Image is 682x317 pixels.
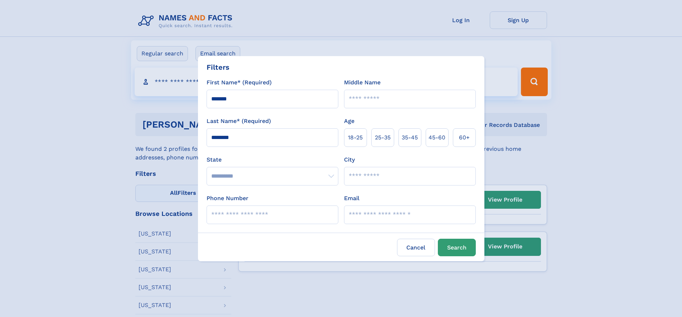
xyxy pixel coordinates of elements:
label: City [344,155,355,164]
span: 60+ [459,133,470,142]
div: Filters [207,62,229,73]
label: Phone Number [207,194,248,203]
label: Last Name* (Required) [207,117,271,125]
label: Age [344,117,354,125]
span: 25‑35 [375,133,391,142]
label: Middle Name [344,78,381,87]
label: Cancel [397,239,435,256]
button: Search [438,239,476,256]
label: Email [344,194,359,203]
label: First Name* (Required) [207,78,272,87]
span: 18‑25 [348,133,363,142]
span: 45‑60 [429,133,445,142]
span: 35‑45 [402,133,418,142]
label: State [207,155,338,164]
